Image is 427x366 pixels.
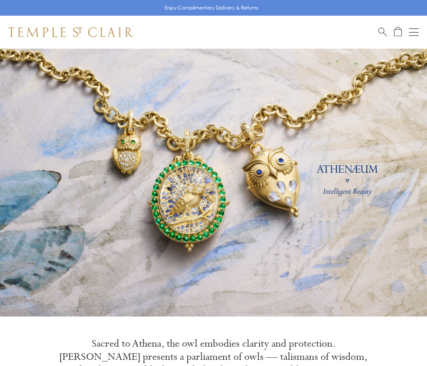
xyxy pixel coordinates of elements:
img: Temple St. Clair [8,27,133,37]
a: Search [378,27,387,37]
button: Open navigation [409,27,419,37]
a: Open Shopping Bag [394,27,402,37]
p: Enjoy Complimentary Delivery & Returns [165,4,258,12]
